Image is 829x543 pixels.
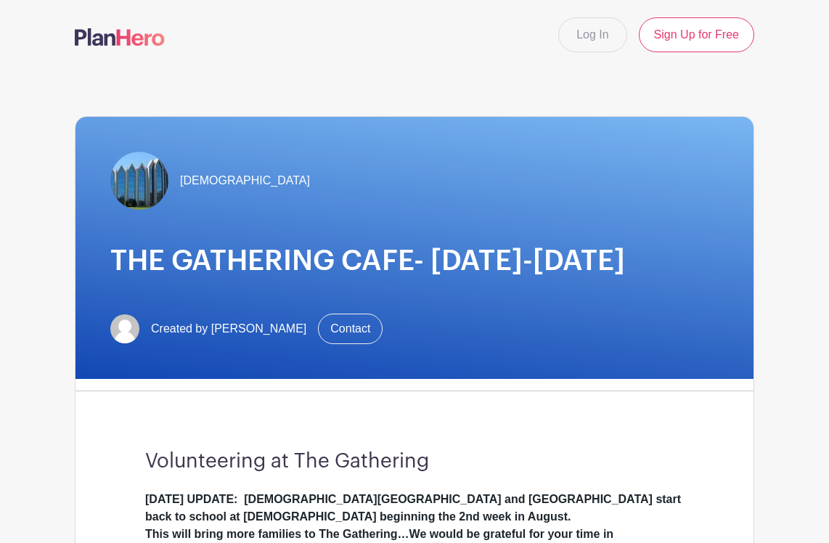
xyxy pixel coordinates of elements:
a: Sign Up for Free [639,17,754,52]
img: TheGathering.jpeg [110,152,168,210]
h1: THE GATHERING CAFE- [DATE]-[DATE] [110,245,719,279]
span: Created by [PERSON_NAME] [151,320,306,338]
a: Log In [558,17,626,52]
img: logo-507f7623f17ff9eddc593b1ce0a138ce2505c220e1c5a4e2b4648c50719b7d32.svg [75,28,165,46]
img: default-ce2991bfa6775e67f084385cd625a349d9dcbb7a52a09fb2fda1e96e2d18dcdb.png [110,314,139,343]
a: Contact [318,314,383,344]
h3: Volunteering at The Gathering [145,449,684,473]
span: [DEMOGRAPHIC_DATA] [180,172,310,189]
